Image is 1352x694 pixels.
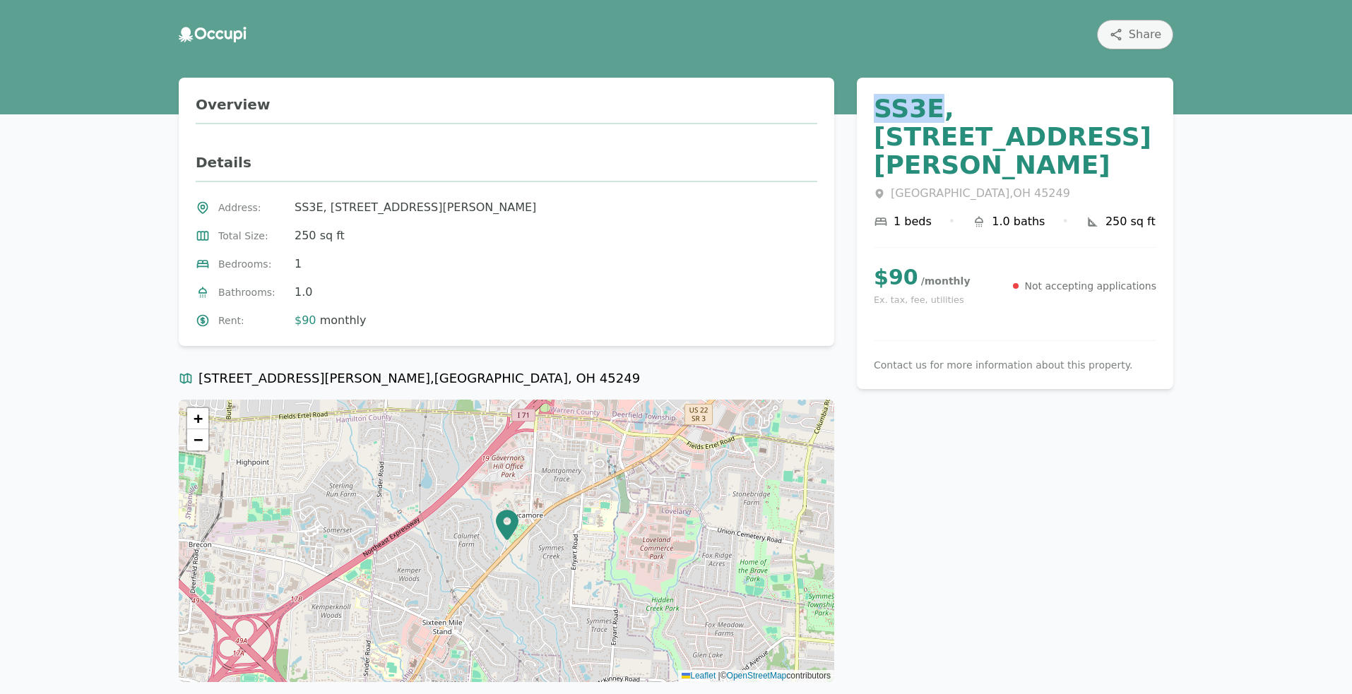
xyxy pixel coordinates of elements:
[316,313,367,327] span: monthly
[218,201,286,215] span: Address :
[194,431,203,448] span: −
[295,256,302,273] span: 1
[894,213,932,230] span: 1 beds
[194,409,203,427] span: +
[874,265,971,290] p: $ 90
[496,509,518,541] img: Marker
[1062,213,1068,230] div: •
[874,358,1156,372] p: Contact us for more information about this property.
[678,670,834,682] div: © contributors
[682,671,716,681] a: Leaflet
[295,284,312,301] span: 1.0
[874,95,1156,179] h1: SS3E, [STREET_ADDRESS][PERSON_NAME]
[218,229,286,243] span: Total Size :
[727,671,787,681] a: OpenStreetMap
[295,199,536,216] span: SS3E, [STREET_ADDRESS][PERSON_NAME]
[949,213,955,230] div: •
[196,152,817,182] h2: Details
[1024,279,1156,293] p: Not accepting applications
[179,369,834,400] h3: [STREET_ADDRESS][PERSON_NAME] , [GEOGRAPHIC_DATA] , OH 45249
[921,275,971,287] span: / monthly
[187,429,208,450] a: Zoom out
[218,285,286,299] span: Bathrooms :
[295,313,316,327] span: $90
[218,313,286,328] span: Rent :
[187,408,208,429] a: Zoom in
[218,257,286,271] span: Bedrooms :
[1129,26,1161,43] span: Share
[295,227,345,244] span: 250 sq ft
[1105,213,1156,230] span: 250 sq ft
[874,293,971,306] small: Ex. tax, fee, utilities
[1097,20,1173,49] button: Share
[196,95,817,124] h2: Overview
[891,185,1070,202] span: [GEOGRAPHIC_DATA] , OH 45249
[992,213,1045,230] span: 1.0 baths
[718,671,721,681] span: |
